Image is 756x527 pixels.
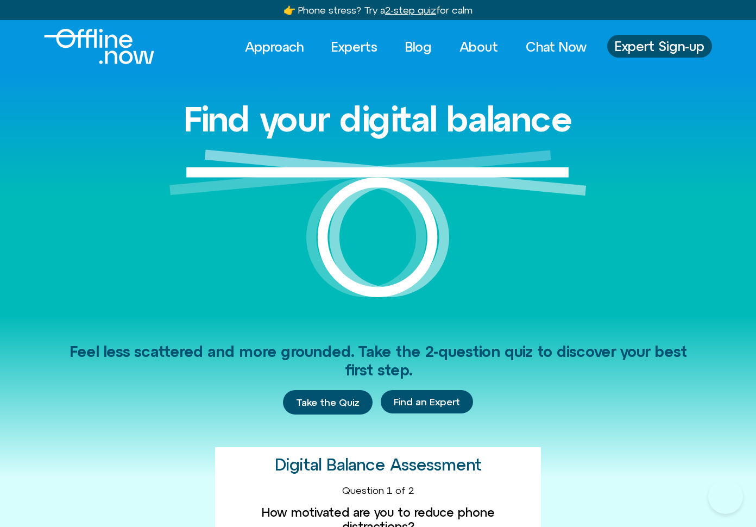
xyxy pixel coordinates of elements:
[381,390,473,415] div: Find an Expert
[275,456,482,474] h2: Digital Balance Assessment
[283,390,373,415] a: Take the Quiz
[44,29,136,64] div: Logo
[607,35,712,58] a: Expert Sign-up
[70,343,687,379] span: Feel less scattered and more grounded. Take the 2-question quiz to discover your best first step.
[44,29,154,64] img: Offline.Now logo in white. Text of the words offline.now with a line going through the "O"
[516,35,596,59] a: Chat Now
[283,4,472,16] a: 👉 Phone stress? Try a2-step quizfor calm
[296,397,360,409] span: Take the Quiz
[385,4,436,16] u: 2-step quiz
[395,35,442,59] a: Blog
[322,35,387,59] a: Experts
[169,149,587,315] img: Graphic of a white circle with a white line balancing on top to represent balance.
[224,485,532,497] div: Question 1 of 2
[235,35,596,59] nav: Menu
[615,39,704,53] span: Expert Sign-up
[184,100,572,138] h1: Find your digital balance
[381,390,473,414] a: Find an Expert
[235,35,313,59] a: Approach
[450,35,508,59] a: About
[394,397,460,407] span: Find an Expert
[708,479,743,514] iframe: Botpress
